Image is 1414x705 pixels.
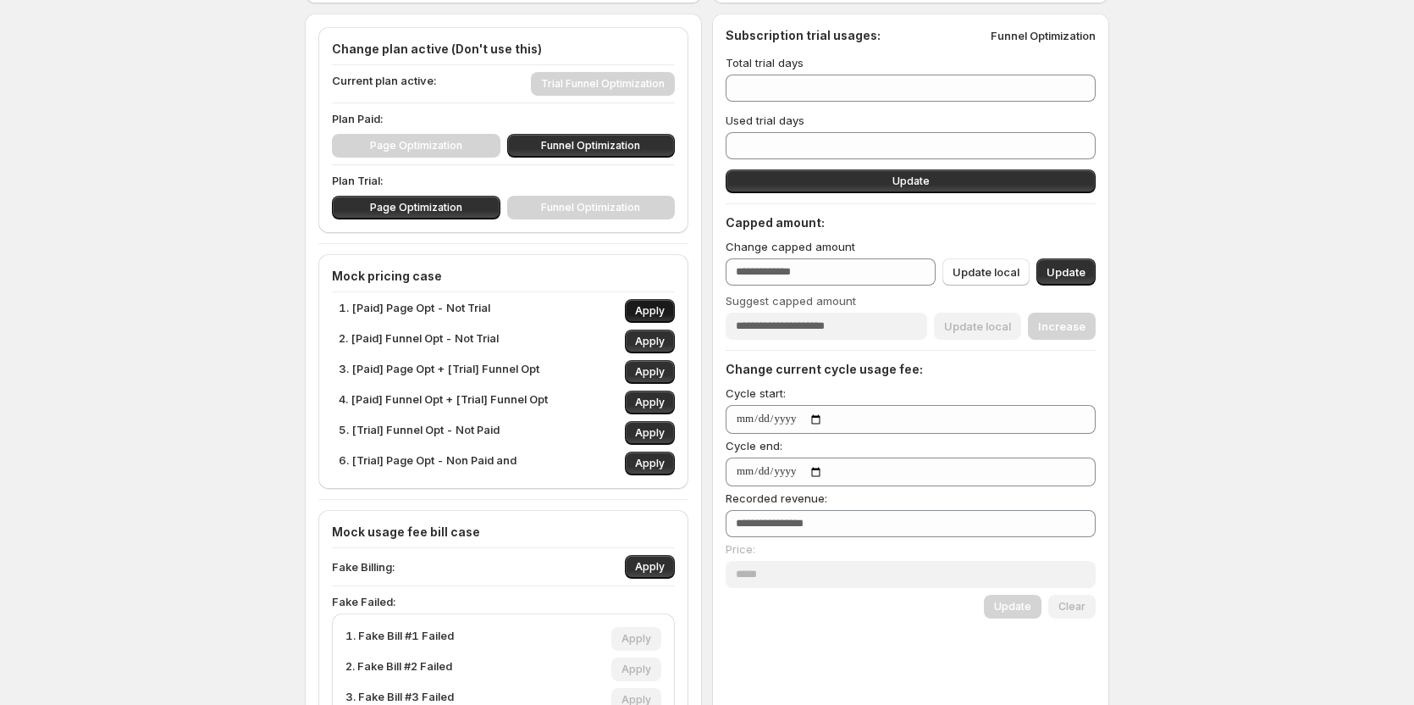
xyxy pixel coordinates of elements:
[625,555,675,579] button: Apply
[942,258,1030,286] button: Update local
[507,134,676,158] button: Funnel Optimization
[726,294,856,308] span: Suggest capped amount
[1047,264,1085,280] span: Update
[635,335,665,348] span: Apply
[332,72,437,96] p: Current plan active:
[339,452,516,475] p: 6. [Trial] Page Opt - Non Paid and
[726,361,1096,378] h4: Change current cycle usage fee:
[345,627,454,651] p: 1. Fake Bill #1 Failed
[726,214,1096,231] h4: Capped amount:
[726,240,855,253] span: Change capped amount
[332,268,675,285] h4: Mock pricing case
[635,426,665,440] span: Apply
[1036,258,1096,286] button: Update
[339,299,490,323] p: 1. [Paid] Page Opt - Not Trial
[332,558,395,575] p: Fake Billing:
[635,304,665,318] span: Apply
[726,491,827,505] span: Recorded revenue:
[726,439,782,452] span: Cycle end:
[625,452,675,475] button: Apply
[953,264,1019,280] span: Update local
[625,330,675,353] button: Apply
[332,196,500,219] button: Page Optimization
[635,396,665,409] span: Apply
[541,139,640,153] span: Funnel Optimization
[892,175,930,188] span: Update
[370,201,462,214] span: Page Optimization
[635,365,665,379] span: Apply
[625,391,675,414] button: Apply
[332,593,675,610] p: Fake Failed:
[345,658,452,681] p: 2. Fake Bill #2 Failed
[726,169,1096,193] button: Update
[635,560,665,574] span: Apply
[332,41,675,58] h4: Change plan active (Don't use this)
[339,360,539,384] p: 3. [Paid] Page Opt + [Trial] Funnel Opt
[339,330,499,353] p: 2. [Paid] Funnel Opt - Not Trial
[726,56,804,69] span: Total trial days
[332,524,675,541] h4: Mock usage fee bill case
[726,542,755,556] span: Price:
[726,386,786,400] span: Cycle start:
[332,110,675,127] p: Plan Paid:
[726,114,804,127] span: Used trial days
[625,421,675,445] button: Apply
[726,27,881,44] h4: Subscription trial usages:
[635,457,665,470] span: Apply
[339,391,548,414] p: 4. [Paid] Funnel Opt + [Trial] Funnel Opt
[991,27,1096,44] p: Funnel Optimization
[332,172,675,189] p: Plan Trial:
[625,299,675,323] button: Apply
[625,360,675,384] button: Apply
[339,421,500,445] p: 5. [Trial] Funnel Opt - Not Paid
